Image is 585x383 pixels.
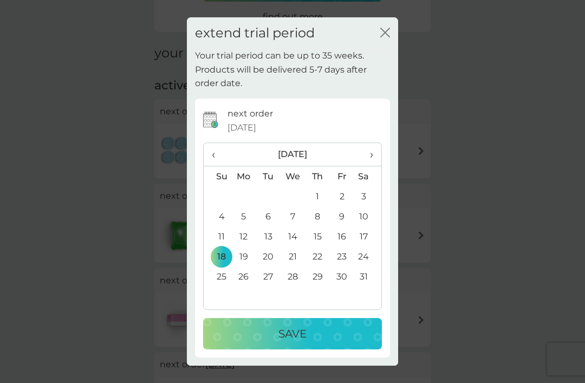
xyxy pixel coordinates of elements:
span: › [362,143,373,166]
td: 3 [354,186,381,206]
td: 10 [354,206,381,226]
td: 6 [256,206,281,226]
td: 7 [281,206,305,226]
p: Your trial period can be up to 35 weeks. Products will be delivered 5-7 days after order date. [195,49,390,90]
td: 14 [281,226,305,246]
td: 29 [305,267,330,287]
td: 1 [305,186,330,206]
td: 13 [256,226,281,246]
td: 2 [330,186,354,206]
th: Sa [354,166,381,187]
td: 30 [330,267,354,287]
td: 4 [204,206,231,226]
span: ‹ [212,143,223,166]
p: next order [227,107,273,121]
button: close [380,28,390,39]
th: Mo [231,166,256,187]
td: 20 [256,246,281,267]
td: 9 [330,206,354,226]
th: We [281,166,305,187]
td: 12 [231,226,256,246]
td: 5 [231,206,256,226]
th: Su [204,166,231,187]
h2: extend trial period [195,25,315,41]
td: 27 [256,267,281,287]
span: [DATE] [227,121,256,135]
th: Tu [256,166,281,187]
th: Fr [330,166,354,187]
td: 22 [305,246,330,267]
td: 17 [354,226,381,246]
td: 21 [281,246,305,267]
button: Save [203,318,382,349]
td: 15 [305,226,330,246]
td: 28 [281,267,305,287]
p: Save [278,325,307,342]
td: 18 [204,246,231,267]
th: [DATE] [231,143,354,166]
th: Th [305,166,330,187]
td: 16 [330,226,354,246]
td: 26 [231,267,256,287]
td: 19 [231,246,256,267]
td: 31 [354,267,381,287]
td: 25 [204,267,231,287]
td: 11 [204,226,231,246]
td: 24 [354,246,381,267]
td: 8 [305,206,330,226]
td: 23 [330,246,354,267]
